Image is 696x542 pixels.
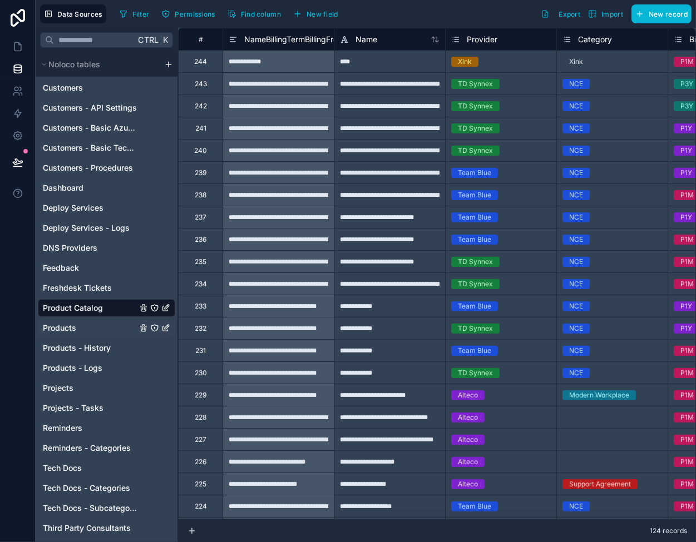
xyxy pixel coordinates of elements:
[680,501,694,511] div: P1M
[569,346,583,356] div: NCE
[187,35,214,43] div: #
[569,279,583,289] div: NCE
[195,213,206,222] div: 237
[195,280,207,289] div: 234
[680,257,694,267] div: P1M
[649,10,688,18] span: New record
[569,168,583,178] div: NCE
[467,34,497,45] span: Provider
[458,390,478,400] div: Alteco
[680,346,694,356] div: P1M
[627,4,692,23] a: New record
[680,146,692,156] div: P1Y
[680,368,694,378] div: P1M
[115,6,154,22] button: Filter
[458,57,472,67] div: Xink
[195,458,206,466] div: 226
[537,4,584,23] button: Export
[458,79,493,89] div: TD Synnex
[458,435,478,445] div: Alteco
[241,10,281,18] span: Find column
[569,101,583,111] div: NCE
[195,435,206,444] div: 227
[559,10,580,18] span: Export
[569,212,583,222] div: NCE
[458,368,493,378] div: TD Synnex
[631,4,692,23] button: New record
[244,34,396,45] span: NameBillingTermBillingFrequencyProvider
[195,413,206,422] div: 228
[458,235,491,245] div: Team Blue
[224,6,285,22] button: Find column
[157,6,223,22] a: Permissions
[458,212,491,222] div: Team Blue
[680,435,694,445] div: P1M
[458,190,491,200] div: Team Blue
[569,146,583,156] div: NCE
[458,501,491,511] div: Team Blue
[680,279,694,289] div: P1M
[195,124,206,133] div: 241
[195,391,206,400] div: 229
[195,191,206,200] div: 238
[680,235,694,245] div: P1M
[584,4,627,23] button: Import
[680,390,694,400] div: P1M
[307,10,338,18] span: New field
[458,146,493,156] div: TD Synnex
[458,257,493,267] div: TD Synnex
[680,190,694,200] div: P1M
[458,457,478,467] div: Alteco
[195,302,206,311] div: 233
[195,324,206,333] div: 232
[680,168,692,178] div: P1Y
[680,79,693,89] div: P3Y
[458,279,493,289] div: TD Synnex
[458,324,493,334] div: TD Synnex
[195,346,206,355] div: 231
[195,502,207,511] div: 224
[195,369,207,377] div: 230
[650,526,687,535] span: 124 records
[569,368,583,378] div: NCE
[569,123,583,133] div: NCE
[680,301,692,311] div: P1Y
[569,235,583,245] div: NCE
[195,168,206,177] div: 239
[578,34,612,45] span: Category
[356,34,377,45] span: Name
[601,10,623,18] span: Import
[680,123,692,133] div: P1Y
[569,301,583,311] div: NCE
[458,479,478,489] div: Alteco
[458,301,491,311] div: Team Blue
[57,10,102,18] span: Data Sources
[569,390,629,400] div: Modern Workplace
[458,101,493,111] div: TD Synnex
[569,324,583,334] div: NCE
[569,190,583,200] div: NCE
[569,79,583,89] div: NCE
[194,57,207,66] div: 244
[680,479,694,489] div: P1M
[157,6,219,22] button: Permissions
[195,79,207,88] div: 243
[680,457,694,467] div: P1M
[458,412,478,422] div: Alteco
[680,212,692,222] div: P1Y
[680,324,692,334] div: P1Y
[569,257,583,267] div: NCE
[195,480,206,489] div: 225
[137,33,160,47] span: Ctrl
[195,257,206,266] div: 235
[458,346,491,356] div: Team Blue
[458,123,493,133] div: TD Synnex
[289,6,342,22] button: New field
[569,57,583,67] div: Xink
[569,479,631,489] div: Support Agreement
[132,10,150,18] span: Filter
[175,10,215,18] span: Permissions
[680,57,694,67] div: P1M
[680,412,694,422] div: P1M
[40,4,106,23] button: Data Sources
